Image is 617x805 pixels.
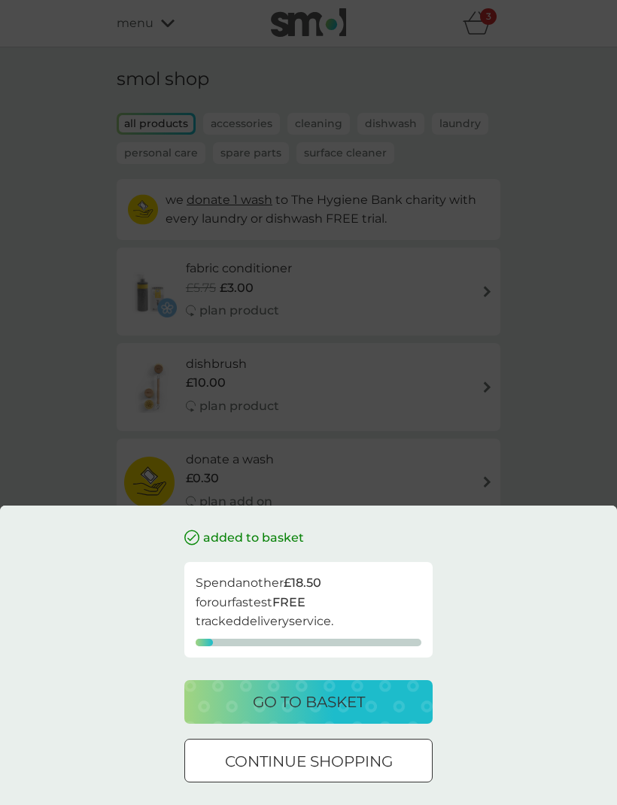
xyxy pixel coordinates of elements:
[225,749,393,773] p: continue shopping
[253,690,365,714] p: go to basket
[196,573,421,631] p: Spend another for our fastest tracked delivery service.
[184,739,433,782] button: continue shopping
[184,680,433,724] button: go to basket
[203,528,304,548] p: added to basket
[284,576,321,590] strong: £18.50
[272,595,305,609] strong: FREE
